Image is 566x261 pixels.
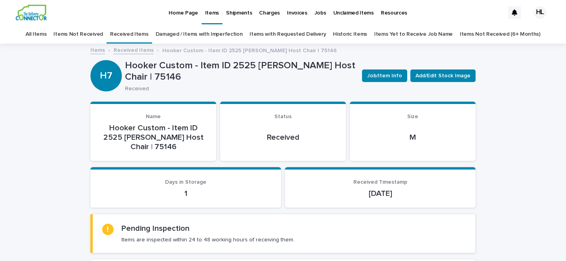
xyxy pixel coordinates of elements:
img: aCWQmA6OSGG0Kwt8cj3c [16,5,47,20]
p: Hooker Custom - Item ID 2525 [PERSON_NAME] Host Chair | 75146 [125,60,356,83]
span: Size [407,114,418,119]
span: Name [146,114,161,119]
a: All Items [26,25,46,44]
p: 1 [100,189,272,198]
a: Received Items [114,45,154,54]
a: Historic Items [333,25,367,44]
a: Items with Requested Delivery [250,25,326,44]
p: Items are inspected within 24 to 48 working hours of receiving them. [121,236,294,243]
p: Hooker Custom - Item ID 2525 [PERSON_NAME] Host Chair | 75146 [162,46,337,54]
a: Items Yet to Receive Job Name [374,25,453,44]
a: Items Not Received (6+ Months) [460,25,540,44]
a: Received Items [110,25,149,44]
h2: Pending Inspection [121,224,189,233]
span: Days in Storage [165,179,206,185]
p: M [359,133,466,142]
span: Status [274,114,292,119]
p: Hooker Custom - Item ID 2525 [PERSON_NAME] Host Chair | 75146 [100,123,207,151]
span: Add/Edit Stock Image [415,72,470,80]
span: Job/Item Info [367,72,402,80]
a: Items Not Received [53,25,103,44]
p: [DATE] [294,189,466,198]
button: Add/Edit Stock Image [410,69,476,82]
a: Damaged / Items with Imperfection [156,25,243,44]
p: Received [125,86,353,92]
p: Received [230,133,336,142]
div: H7 [90,38,122,81]
span: Received Timestamp [353,179,407,185]
a: Items [90,45,105,54]
button: Job/Item Info [362,69,407,82]
div: HL [534,6,546,19]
